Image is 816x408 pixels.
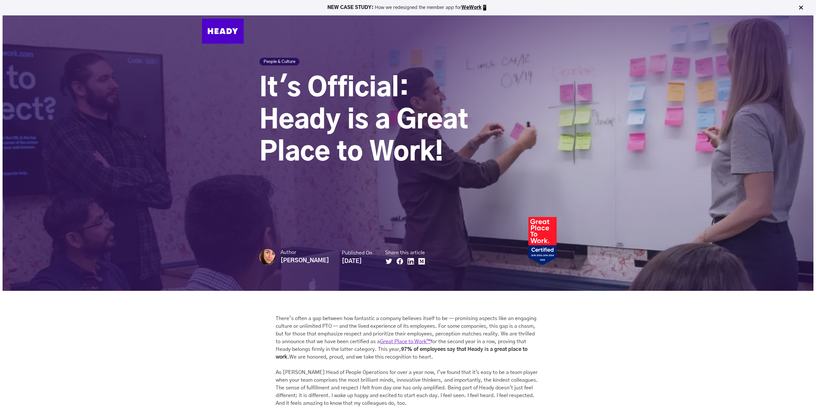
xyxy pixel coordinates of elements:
a: WeWork [461,5,482,10]
p: How we redesigned the member app for [3,4,813,11]
small: Author [281,249,329,256]
strong: NEW CASE STUDY: [327,5,375,10]
img: Heady_2023_Certification_Badge [528,217,557,265]
img: Close Bar [798,4,804,11]
img: Madeeha Khan [259,249,275,265]
a: Great Place to Work™ [380,339,431,344]
small: Share this article [385,249,429,256]
strong: [PERSON_NAME] [281,258,329,264]
strong: 97% of employees say that Heady is a great place to work. [276,347,527,360]
span: It's Official: Heady is a Great Place to Work! [259,76,468,166]
a: People & Culture [259,58,299,65]
small: Published On [342,250,372,256]
div: Navigation Menu [250,23,614,39]
img: Heady_Logo_Web-01 (1) [202,19,244,44]
strong: [DATE] [342,258,362,264]
img: app emoji [482,4,488,11]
